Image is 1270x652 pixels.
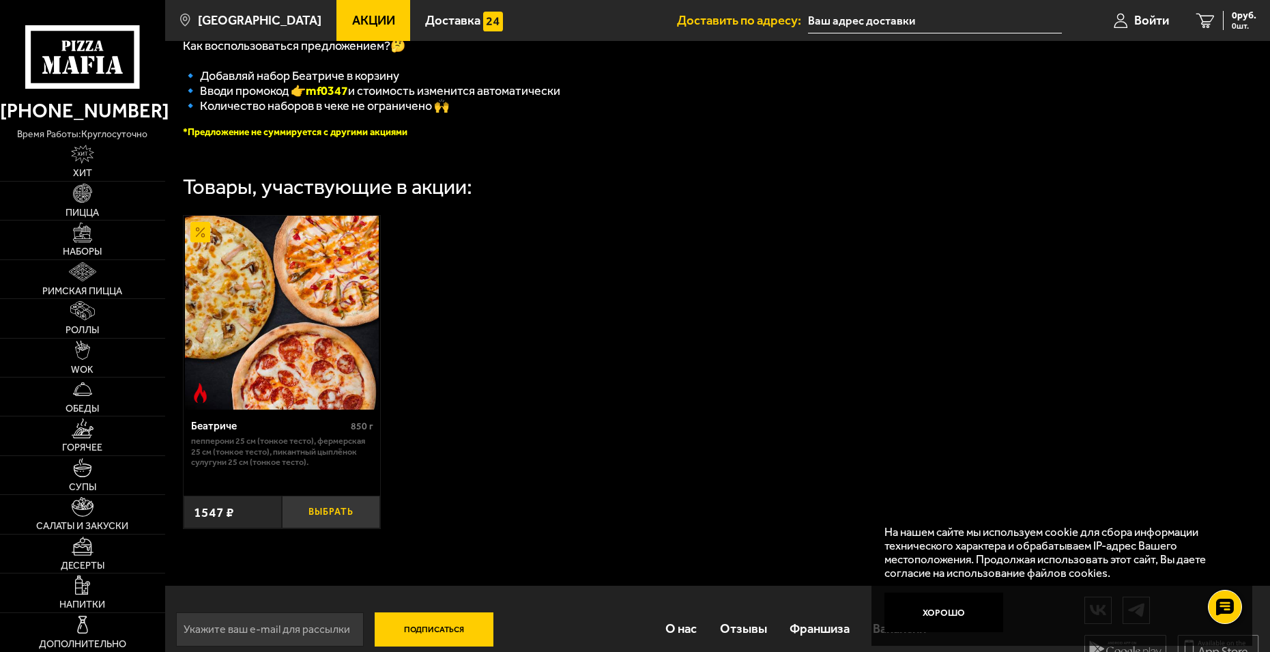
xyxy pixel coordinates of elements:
[190,222,210,242] img: Акционный
[351,421,373,432] span: 850 г
[66,208,99,218] span: Пицца
[191,436,373,468] p: Пепперони 25 см (тонкое тесто), Фермерская 25 см (тонкое тесто), Пикантный цыплёнок сулугуни 25 с...
[194,505,234,520] span: 1547 ₽
[483,12,503,31] img: 15daf4d41897b9f0e9f617042186c801.svg
[183,83,560,98] span: 🔹 Вводи промокод 👉 и стоимость изменится автоматически
[861,608,937,651] a: Вакансии
[1134,14,1169,27] span: Войти
[190,383,210,403] img: Острое блюдо
[375,612,493,647] button: Подписаться
[282,496,380,528] button: Выбрать
[884,525,1231,580] p: На нашем сайте мы используем cookie для сбора информации технического характера и обрабатываем IP...
[1232,22,1256,30] span: 0 шт.
[176,612,364,647] input: Укажите ваш e-mail для рассылки
[39,640,126,649] span: Дополнительно
[183,38,405,53] span: Как воспользоваться предложением?🤔
[61,561,104,571] span: Десерты
[677,14,808,27] span: Доставить по адресу:
[184,216,380,410] a: АкционныйОстрое блюдоБеатриче
[708,608,778,651] a: Отзывы
[183,126,407,138] font: *Предложение не суммируется с другими акциями
[183,176,472,197] div: Товары, участвующие в акции:
[36,522,128,531] span: Салаты и закуски
[71,365,93,375] span: WOK
[1232,11,1256,20] span: 0 руб.
[306,83,348,98] b: mf0347
[425,14,480,27] span: Доставка
[42,287,122,296] span: Римская пицца
[779,608,861,651] a: Франшиза
[808,8,1062,33] input: Ваш адрес доставки
[59,600,105,610] span: Напитки
[73,169,92,178] span: Хит
[69,483,96,492] span: Супы
[191,420,347,433] div: Беатриче
[185,216,379,410] img: Беатриче
[66,326,99,335] span: Роллы
[352,14,395,27] span: Акции
[654,608,708,651] a: О нас
[183,68,399,83] span: 🔹 Добавляй набор Беатриче в корзину
[183,98,449,113] span: 🔹 Количество наборов в чеке не ограничено 🙌
[884,593,1003,632] button: Хорошо
[198,14,321,27] span: [GEOGRAPHIC_DATA]
[63,247,102,257] span: Наборы
[66,404,99,414] span: Обеды
[62,443,102,453] span: Горячее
